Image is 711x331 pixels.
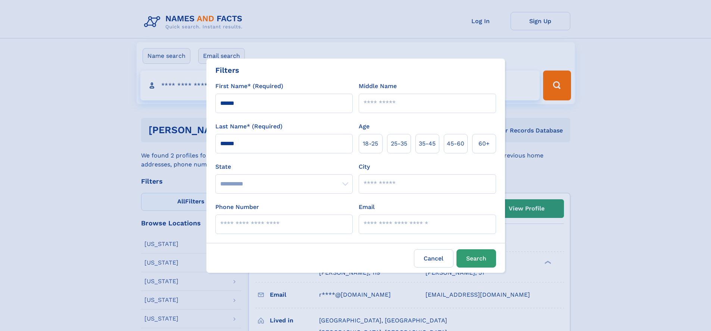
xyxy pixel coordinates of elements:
[359,122,369,131] label: Age
[478,139,490,148] span: 60+
[419,139,436,148] span: 35‑45
[359,203,375,212] label: Email
[456,249,496,268] button: Search
[363,139,378,148] span: 18‑25
[215,82,283,91] label: First Name* (Required)
[215,65,239,76] div: Filters
[215,203,259,212] label: Phone Number
[391,139,407,148] span: 25‑35
[215,122,283,131] label: Last Name* (Required)
[414,249,453,268] label: Cancel
[359,82,397,91] label: Middle Name
[447,139,464,148] span: 45‑60
[215,162,353,171] label: State
[359,162,370,171] label: City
